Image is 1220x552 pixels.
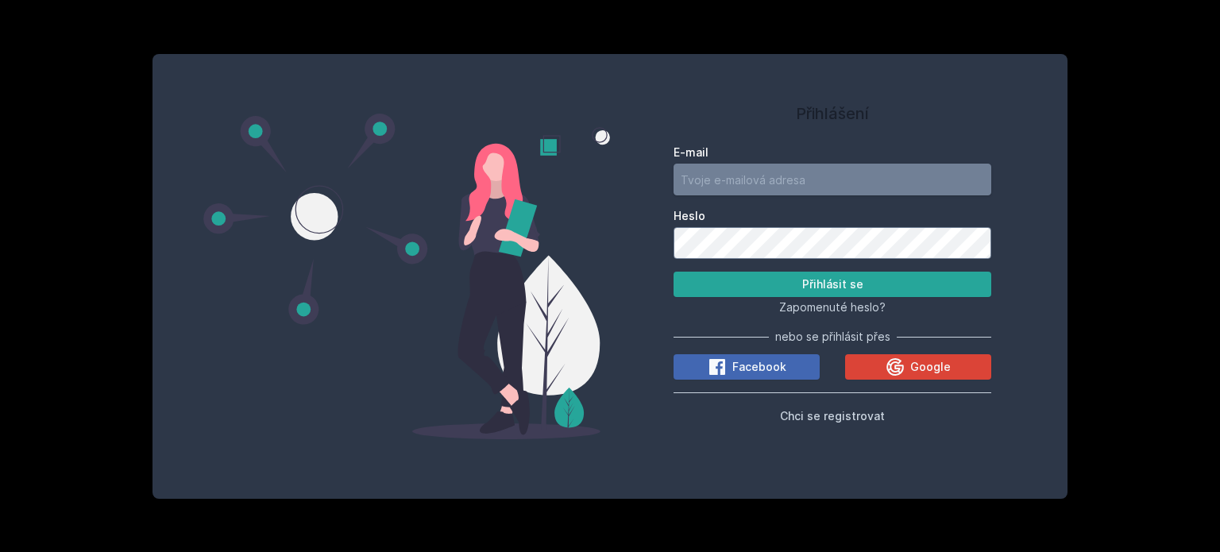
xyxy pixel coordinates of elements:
[780,409,885,423] span: Chci se registrovat
[780,406,885,425] button: Chci se registrovat
[845,354,991,380] button: Google
[674,208,991,224] label: Heslo
[732,359,786,375] span: Facebook
[674,102,991,125] h1: Přihlášení
[674,145,991,160] label: E-mail
[674,354,820,380] button: Facebook
[775,329,890,345] span: nebo se přihlásit přes
[674,164,991,195] input: Tvoje e-mailová adresa
[910,359,951,375] span: Google
[779,300,886,314] span: Zapomenuté heslo?
[674,272,991,297] button: Přihlásit se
